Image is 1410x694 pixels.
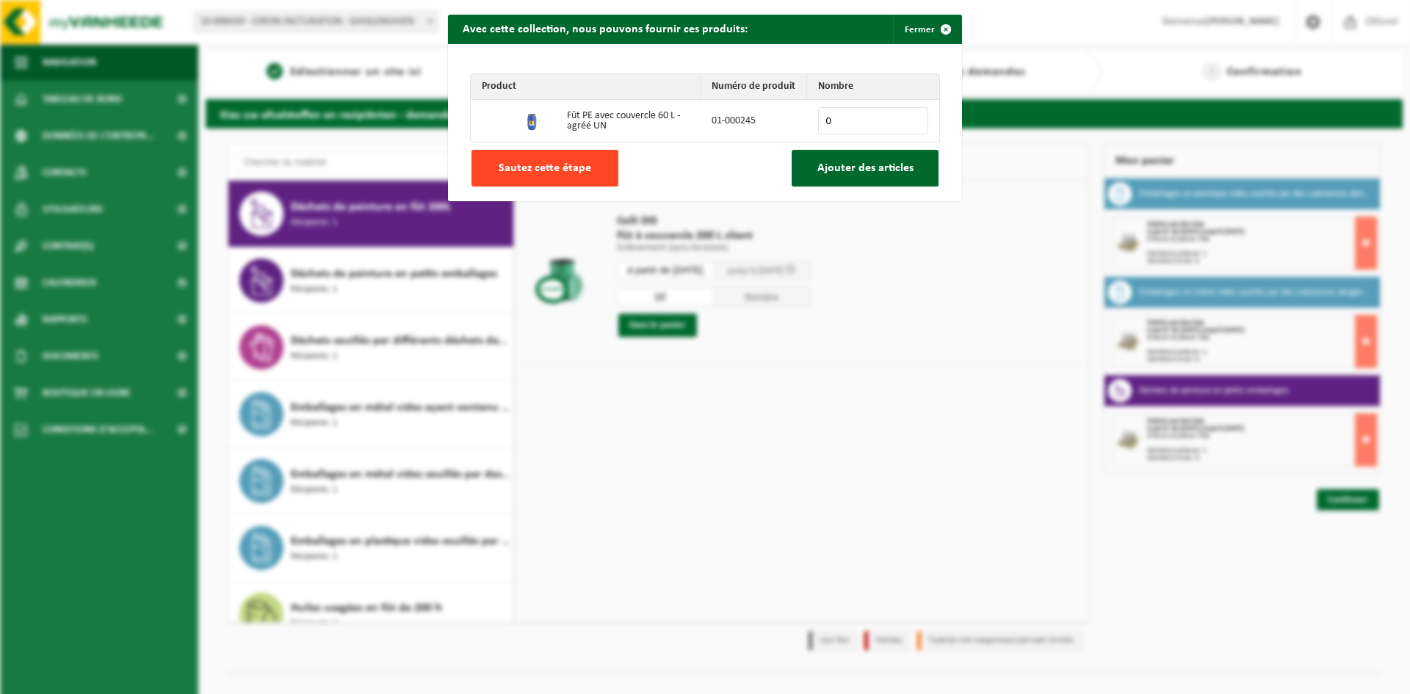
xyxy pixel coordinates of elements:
h2: Avec cette collection, nous pouvons fournir ces produits: [448,15,762,43]
th: Numéro de produit [701,74,807,100]
span: Sautez cette étape [499,162,591,174]
td: 01-000245 [701,100,807,142]
td: Fût PE avec couvercle 60 L - agréé UN [556,100,701,142]
th: Product [471,74,701,100]
button: Ajouter des articles [792,150,939,187]
button: Fermer [893,15,961,44]
span: Ajouter des articles [817,162,914,174]
button: Sautez cette étape [471,150,618,187]
img: 01-000245 [521,108,545,131]
th: Nombre [807,74,939,100]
